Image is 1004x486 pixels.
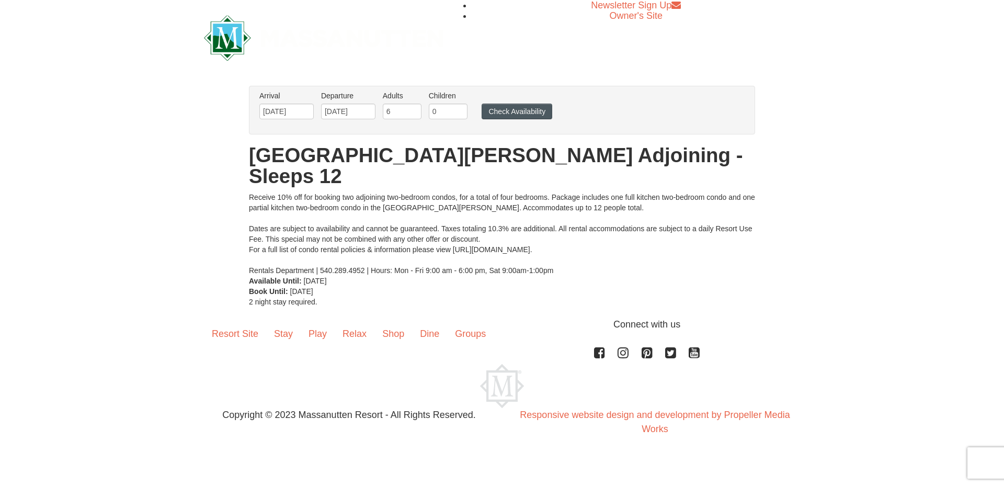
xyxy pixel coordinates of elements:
img: Massanutten Resort Logo [204,15,443,61]
p: Connect with us [204,318,800,332]
label: Children [429,91,467,101]
a: Responsive website design and development by Propeller Media Works [520,410,790,434]
div: Receive 10% off for booking two adjoining two-bedroom condos, for a total of four bedrooms. Packa... [249,192,755,276]
a: Dine [412,318,447,350]
a: Play [301,318,335,350]
span: [DATE] [304,277,327,285]
label: Arrival [259,91,314,101]
span: 2 night stay required. [249,298,317,306]
a: Resort Site [204,318,266,350]
h1: [GEOGRAPHIC_DATA][PERSON_NAME] Adjoining - Sleeps 12 [249,145,755,187]
a: Relax [335,318,374,350]
strong: Available Until: [249,277,302,285]
strong: Book Until: [249,287,288,296]
a: Massanutten Resort [204,24,443,49]
img: Massanutten Resort Logo [480,364,524,408]
a: Stay [266,318,301,350]
label: Adults [383,91,421,101]
a: Shop [374,318,412,350]
a: Groups [447,318,494,350]
span: [DATE] [290,287,313,296]
p: Copyright © 2023 Massanutten Resort - All Rights Reserved. [196,408,502,422]
a: Owner's Site [610,10,663,21]
label: Departure [321,91,375,101]
button: Check Availability [482,104,552,119]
